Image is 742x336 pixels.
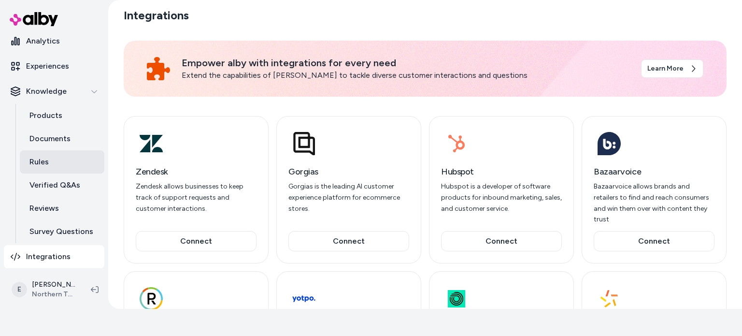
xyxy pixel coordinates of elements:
p: Bazaarvoice allows brands and retailers to find and reach consumers and win them over with conten... [594,181,714,225]
p: Hubspot is a developer of software products for inbound marketing, sales, and customer service. [441,181,562,214]
h3: Bazaarvoice [594,165,714,178]
p: Analytics [26,35,60,47]
span: Northern Tool [32,290,75,299]
p: Documents [29,133,71,145]
p: Empower alby with integrations for every need [182,56,629,70]
h3: Zendesk [136,165,257,178]
button: E[PERSON_NAME]Northern Tool [6,274,83,305]
p: Reviews [29,203,59,214]
p: Gorgias is the leading AI customer experience platform for ecommerce stores. [288,181,409,214]
h3: Gorgias [288,165,409,178]
p: Experiences [26,60,69,72]
a: Learn More [641,59,703,78]
p: Verified Q&As [29,179,80,191]
a: Survey Questions [20,220,104,243]
a: Documents [20,127,104,150]
p: Survey Questions [29,226,93,237]
button: Connect [441,231,562,251]
img: alby Logo [10,12,58,26]
p: Knowledge [26,86,67,97]
button: Connect [594,231,714,251]
h3: Hubspot [441,165,562,178]
a: Products [20,104,104,127]
p: Integrations [26,251,71,263]
span: E [12,282,27,297]
p: Rules [29,156,49,168]
button: Knowledge [4,80,104,103]
p: [PERSON_NAME] [32,280,75,290]
p: Extend the capabilities of [PERSON_NAME] to tackle diverse customer interactions and questions [182,70,629,81]
button: Connect [288,231,409,251]
p: Zendesk allows businesses to keep track of support requests and customer interactions. [136,181,257,214]
a: Verified Q&As [20,174,104,197]
p: Products [29,110,62,121]
a: Reviews [20,197,104,220]
a: Experiences [4,55,104,78]
a: Rules [20,150,104,174]
button: Connect [136,231,257,251]
a: Integrations [4,245,104,268]
h2: Integrations [124,8,189,23]
a: Analytics [4,29,104,53]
